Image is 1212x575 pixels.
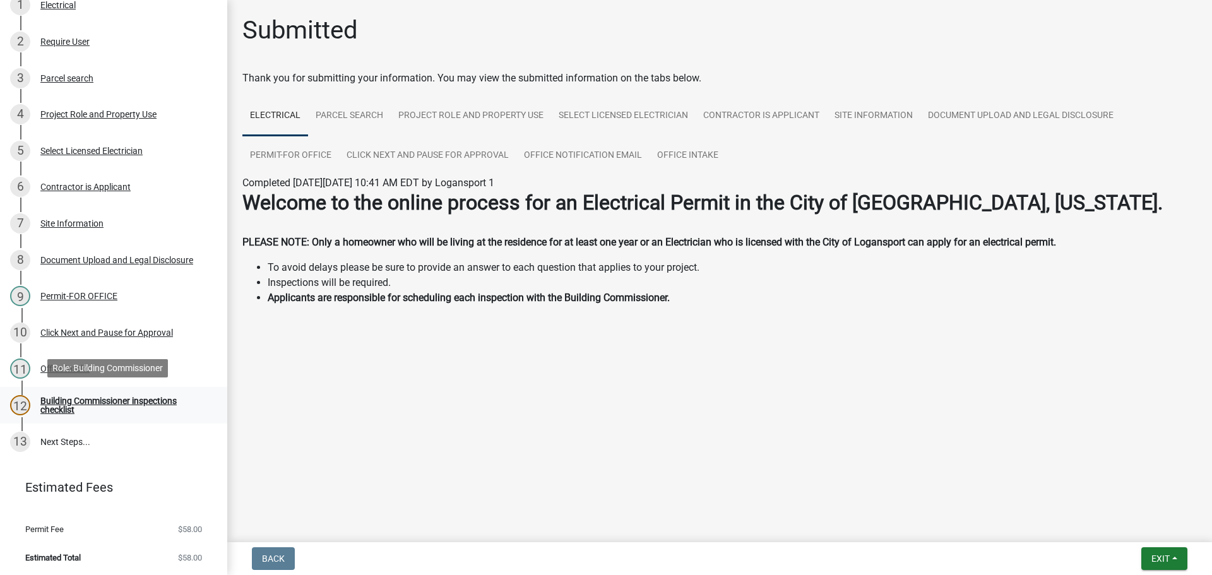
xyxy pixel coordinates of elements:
[920,96,1121,136] a: Document Upload and Legal Disclosure
[25,525,64,533] span: Permit Fee
[391,96,551,136] a: Project Role and Property Use
[10,177,30,197] div: 6
[242,136,339,176] a: Permit-FOR OFFICE
[10,213,30,234] div: 7
[242,177,494,189] span: Completed [DATE][DATE] 10:41 AM EDT by Logansport 1
[1141,547,1187,570] button: Exit
[1151,554,1170,564] span: Exit
[262,554,285,564] span: Back
[40,292,117,300] div: Permit-FOR OFFICE
[40,37,90,46] div: Require User
[40,182,131,191] div: Contractor is Applicant
[242,236,1056,248] strong: PLEASE NOTE: Only a homeowner who will be living at the residence for at least one year or an Ele...
[40,1,76,9] div: Electrical
[40,110,157,119] div: Project Role and Property Use
[10,475,207,500] a: Estimated Fees
[650,136,726,176] a: Office Intake
[40,74,93,83] div: Parcel search
[516,136,650,176] a: Office Notification Email
[25,554,81,562] span: Estimated Total
[308,96,391,136] a: Parcel search
[242,71,1197,86] div: Thank you for submitting your information. You may view the submitted information on the tabs below.
[10,286,30,306] div: 9
[40,396,207,414] div: Building Commissioner inspections checklist
[268,275,1197,290] li: Inspections will be required.
[10,359,30,379] div: 11
[10,432,30,452] div: 13
[827,96,920,136] a: Site Information
[10,323,30,343] div: 10
[40,256,193,264] div: Document Upload and Legal Disclosure
[268,292,670,304] strong: Applicants are responsible for scheduling each inspection with the Building Commissioner.
[10,32,30,52] div: 2
[242,96,308,136] a: Electrical
[242,191,1163,215] strong: Welcome to the online process for an Electrical Permit in the City of [GEOGRAPHIC_DATA], [US_STATE].
[40,328,173,337] div: Click Next and Pause for Approval
[10,141,30,161] div: 5
[40,146,143,155] div: Select Licensed Electrician
[10,68,30,88] div: 3
[252,547,295,570] button: Back
[339,136,516,176] a: Click Next and Pause for Approval
[10,395,30,415] div: 12
[10,250,30,270] div: 8
[178,554,202,562] span: $58.00
[242,15,358,45] h1: Submitted
[551,96,696,136] a: Select Licensed Electrician
[10,104,30,124] div: 4
[178,525,202,533] span: $58.00
[40,219,104,228] div: Site Information
[40,364,90,373] div: Office Intake
[47,359,168,377] div: Role: Building Commissioner
[268,260,1197,275] li: To avoid delays please be sure to provide an answer to each question that applies to your project.
[696,96,827,136] a: Contractor is Applicant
